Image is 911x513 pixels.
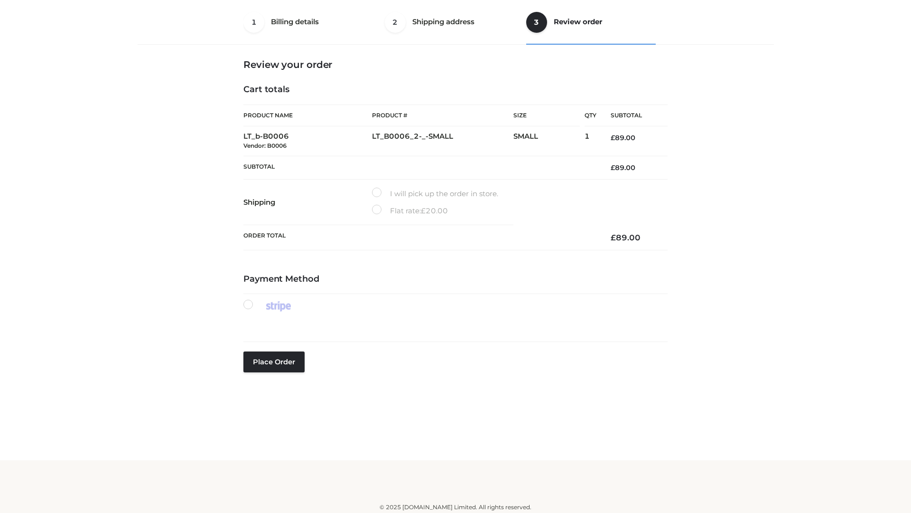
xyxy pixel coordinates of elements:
span: £ [611,133,615,142]
th: Subtotal [596,105,668,126]
th: Size [513,105,580,126]
span: £ [421,206,426,215]
td: LT_B0006_2-_-SMALL [372,126,513,156]
small: Vendor: B0006 [243,142,287,149]
th: Order Total [243,225,596,250]
th: Product # [372,104,513,126]
th: Shipping [243,180,372,225]
h3: Review your order [243,59,668,70]
bdi: 89.00 [611,133,635,142]
label: I will pick up the order in store. [372,188,498,200]
span: £ [611,233,616,242]
td: LT_b-B0006 [243,126,372,156]
th: Subtotal [243,156,596,179]
th: Product Name [243,104,372,126]
h4: Payment Method [243,274,668,285]
th: Qty [585,104,596,126]
button: Place order [243,351,305,372]
div: © 2025 [DOMAIN_NAME] Limited. All rights reserved. [141,503,770,512]
bdi: 89.00 [611,233,641,242]
span: £ [611,163,615,172]
bdi: 20.00 [421,206,448,215]
td: 1 [585,126,596,156]
td: SMALL [513,126,585,156]
h4: Cart totals [243,85,668,95]
label: Flat rate: [372,205,448,217]
bdi: 89.00 [611,163,635,172]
